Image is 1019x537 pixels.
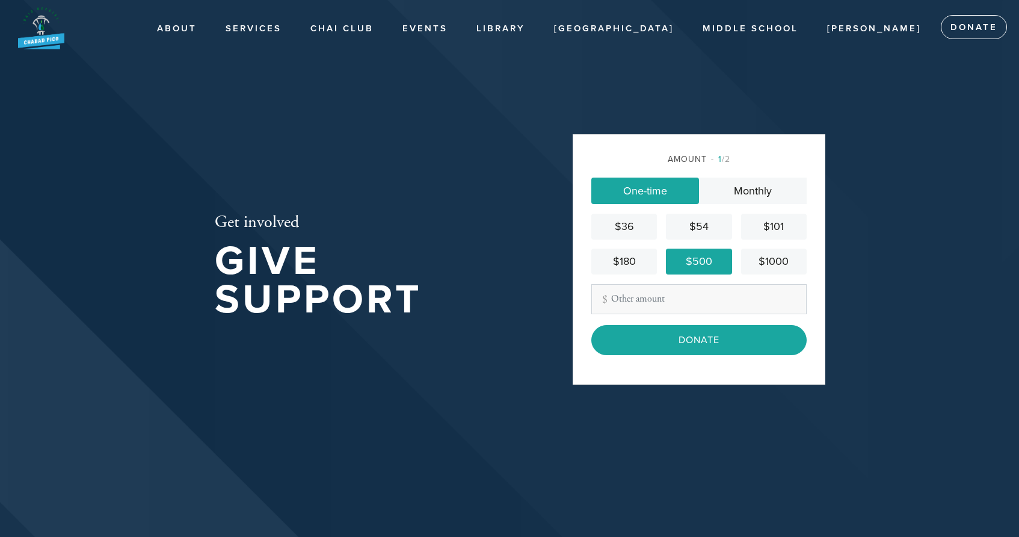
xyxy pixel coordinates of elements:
[711,154,730,164] span: /2
[591,214,657,240] a: $36
[215,213,534,233] h2: Get involved
[818,17,930,40] a: [PERSON_NAME]
[545,17,683,40] a: [GEOGRAPHIC_DATA]
[591,325,807,355] input: Donate
[148,17,206,40] a: About
[467,17,534,40] a: Library
[666,214,731,240] a: $54
[215,242,534,320] h1: Give Support
[591,178,699,204] a: One-time
[718,154,722,164] span: 1
[741,249,807,275] a: $1000
[671,219,727,235] div: $54
[591,284,807,314] input: Other amount
[741,214,807,240] a: $101
[941,15,1007,39] a: Donate
[699,178,807,204] a: Monthly
[666,249,731,275] a: $500
[694,17,807,40] a: Middle School
[301,17,383,40] a: Chai Club
[671,253,727,270] div: $500
[746,219,802,235] div: $101
[596,253,652,270] div: $180
[746,253,802,270] div: $1000
[596,219,652,235] div: $36
[18,6,64,49] img: New%20BB%20Logo_0.png
[591,249,657,275] a: $180
[217,17,291,40] a: Services
[393,17,457,40] a: Events
[591,153,807,166] div: Amount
